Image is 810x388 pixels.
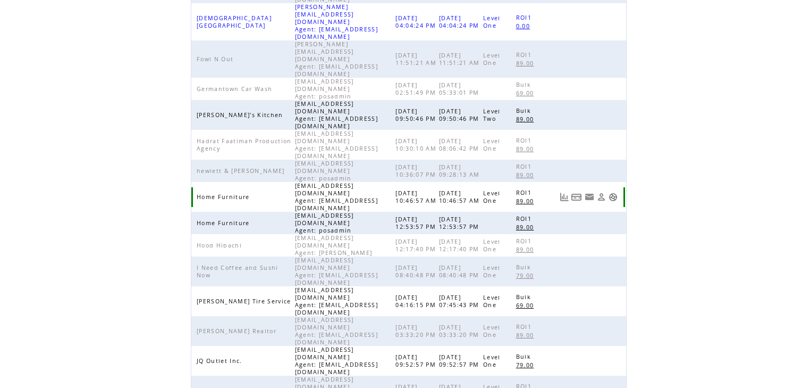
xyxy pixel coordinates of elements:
span: 89.00 [516,246,537,253]
span: [DATE] 08:06:42 PM [439,137,482,152]
span: 89.00 [516,197,537,205]
a: 89.00 [516,196,539,205]
span: [DATE] 07:45:43 PM [439,294,482,309]
span: ROI1 [516,137,534,144]
span: 89.00 [516,224,537,231]
span: ROI1 [516,189,534,196]
span: 89.00 [516,60,537,67]
span: [EMAIL_ADDRESS][DOMAIN_NAME] Agent: [EMAIL_ADDRESS][DOMAIN_NAME] [295,316,378,346]
span: 0.00 [516,22,533,30]
a: View Profile [597,193,606,202]
span: [DATE] 04:04:24 PM [439,14,482,29]
a: Support [609,193,618,202]
span: ROI1 [516,215,534,222]
span: I Need Coffee and Sushi Now [197,264,279,279]
a: 89.00 [516,170,539,179]
a: View Usage [560,193,569,202]
span: [DEMOGRAPHIC_DATA][GEOGRAPHIC_DATA] [197,14,272,29]
span: [DATE] 09:28:13 AM [439,163,483,178]
span: [DATE] 04:16:15 PM [395,294,438,309]
a: 79.00 [516,271,539,280]
span: Level One [483,137,501,152]
span: Level One [483,14,501,29]
span: Bulk [516,81,534,88]
span: [PERSON_NAME][EMAIL_ADDRESS][DOMAIN_NAME] Agent: [EMAIL_ADDRESS][DOMAIN_NAME] [295,40,378,78]
span: [DATE] 03:33:20 PM [439,324,482,339]
span: Level One [483,324,501,339]
a: 89.00 [516,114,539,123]
span: [PERSON_NAME] Realtor [197,327,279,335]
span: Home Furniture [197,193,252,201]
a: 89.00 [516,245,539,254]
span: Germantown Car Wash [197,85,275,93]
span: [DATE] 03:33:20 PM [395,324,438,339]
span: hewlett & [PERSON_NAME] [197,167,288,175]
span: [DATE] 02:51:49 PM [395,81,438,96]
span: Fowl N Out [197,55,236,63]
span: [EMAIL_ADDRESS][DOMAIN_NAME] Agent: [EMAIL_ADDRESS][DOMAIN_NAME] [295,286,378,316]
span: Bulk [516,293,534,301]
a: 69.00 [516,301,539,310]
span: [EMAIL_ADDRESS][DOMAIN_NAME] Agent: [PERSON_NAME] [295,234,375,257]
span: [EMAIL_ADDRESS][DOMAIN_NAME] Agent: posadmin [295,78,355,100]
span: [DATE] 09:50:46 PM [439,108,482,122]
span: [EMAIL_ADDRESS][DOMAIN_NAME] Agent: [EMAIL_ADDRESS][DOMAIN_NAME] [295,130,378,160]
span: [DATE] 11:51:21 AM [395,52,439,67]
a: 89.00 [516,222,539,232]
span: [EMAIL_ADDRESS][DOMAIN_NAME] Agent: posadmin [295,160,355,182]
span: 79.00 [516,361,537,369]
span: [EMAIL_ADDRESS][DOMAIN_NAME] Agent: [EMAIL_ADDRESS][DOMAIN_NAME] [295,257,378,286]
span: [PERSON_NAME]'s Kitchen [197,111,286,119]
span: [DATE] 09:52:57 PM [439,353,482,368]
span: ROI1 [516,51,534,59]
span: Bulk [516,353,534,360]
span: 69.00 [516,302,537,309]
a: 0.00 [516,21,535,30]
span: [EMAIL_ADDRESS][DOMAIN_NAME] Agent: [EMAIL_ADDRESS][DOMAIN_NAME] [295,100,378,130]
span: Level One [483,238,501,253]
span: [DATE] 08:40:48 PM [395,264,438,279]
span: Home Furniture [197,219,252,227]
span: [EMAIL_ADDRESS][DOMAIN_NAME] Agent: [EMAIL_ADDRESS][DOMAIN_NAME] [295,182,378,212]
span: [DATE] 10:46:57 AM [395,189,439,204]
span: [DATE] 09:52:57 PM [395,353,438,368]
a: 69.00 [516,88,539,97]
span: [DATE] 12:17:40 PM [395,238,438,253]
span: ROI1 [516,14,534,21]
span: [DATE] 04:04:24 PM [395,14,438,29]
span: ROI1 [516,323,534,331]
a: 89.00 [516,144,539,153]
a: Resend welcome email to this user [585,192,594,202]
span: 89.00 [516,171,537,179]
span: [DATE] 09:50:46 PM [395,108,438,122]
span: JQ Outlet Inc. [197,357,245,365]
span: [PERSON_NAME][EMAIL_ADDRESS][DOMAIN_NAME] Agent: [EMAIL_ADDRESS][DOMAIN_NAME] [295,3,378,40]
span: [DATE] 11:51:21 AM [439,52,483,67]
span: Level One [483,189,501,204]
span: [DATE] 10:36:07 PM [395,163,438,178]
span: ROI1 [516,237,534,245]
span: Bulk [516,263,534,271]
span: Level Two [483,108,501,122]
span: Level One [483,52,501,67]
span: [PERSON_NAME] Tire Service [197,298,294,305]
span: [EMAIL_ADDRESS][DOMAIN_NAME] Agent: posadmin [295,212,355,234]
a: 89.00 [516,59,539,68]
span: Level One [483,294,501,309]
span: Hood Hibachi [197,242,244,249]
a: 79.00 [516,360,539,369]
span: 89.00 [516,332,537,339]
span: 89.00 [516,145,537,153]
a: 89.00 [516,331,539,340]
span: [DATE] 05:33:01 PM [439,81,482,96]
span: 89.00 [516,115,537,123]
span: [DATE] 10:30:10 AM [395,137,439,152]
span: [DATE] 12:53:57 PM [439,216,482,230]
span: Bulk [516,107,534,114]
span: 79.00 [516,272,537,279]
span: [DATE] 12:53:57 PM [395,216,438,230]
a: View Bills [571,193,582,202]
span: ROI1 [516,163,534,170]
span: Level One [483,264,501,279]
span: 69.00 [516,89,537,97]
